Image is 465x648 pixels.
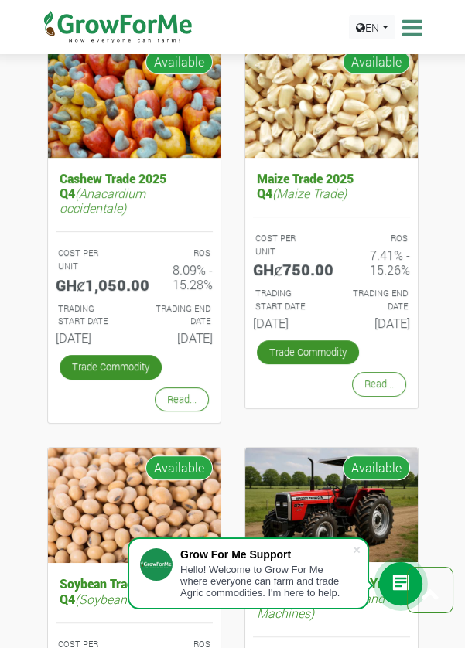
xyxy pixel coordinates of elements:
span: Available [343,49,410,74]
a: Maize Trade 2025 Q4(Maize Trade) COST PER UNIT GHȼ750.00 ROS 7.41% - 15.26% TRADING START DATE [D... [253,167,410,337]
a: Read... [352,372,406,396]
a: EN [349,15,395,39]
p: Estimated Trading Start Date [58,302,121,329]
div: Grow For Me Support [180,548,352,561]
img: growforme image [48,42,221,158]
h5: GHȼ750.00 [253,260,320,278]
span: Available [145,49,213,74]
img: growforme image [245,42,418,158]
span: Available [343,455,410,480]
a: Cashew Trade 2025 Q4(Anacardium occidentale) COST PER UNIT GHȼ1,050.00 ROS 8.09% - 15.28% TRADING... [56,167,213,352]
h5: Maize Trade 2025 Q4 [253,167,410,204]
img: growforme image [48,448,221,564]
a: Trade Commodity [60,355,162,379]
h5: Soybean Trade 2025 Q4 [56,572,213,609]
p: Estimated Trading End Date [148,302,210,329]
h6: 7.41% - 15.26% [343,247,410,277]
p: Estimated Trading End Date [345,287,408,313]
i: (Anacardium occidentale) [60,185,145,216]
p: ROS [148,247,210,260]
div: Hello! Welcome to Grow For Me where everyone can farm and trade Agric commodities. I'm here to help. [180,564,352,599]
h6: 8.09% - 15.28% [145,262,213,292]
h6: [DATE] [145,330,213,345]
span: Available [145,455,213,480]
a: Trade Commodity [257,340,359,364]
i: (Maize Trade) [272,185,347,201]
h6: [DATE] [343,315,410,330]
img: growforme image [245,448,418,563]
i: (Soybean Trade) [75,591,164,607]
h5: Cashew Trade 2025 Q4 [56,167,213,220]
p: COST PER UNIT [58,247,121,273]
p: COST PER UNIT [255,232,318,258]
a: Read... [155,387,209,411]
p: ROS [345,232,408,245]
p: Estimated Trading Start Date [255,287,318,313]
h5: GHȼ1,050.00 [56,275,123,294]
h6: [DATE] [56,330,123,345]
h6: [DATE] [253,315,320,330]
